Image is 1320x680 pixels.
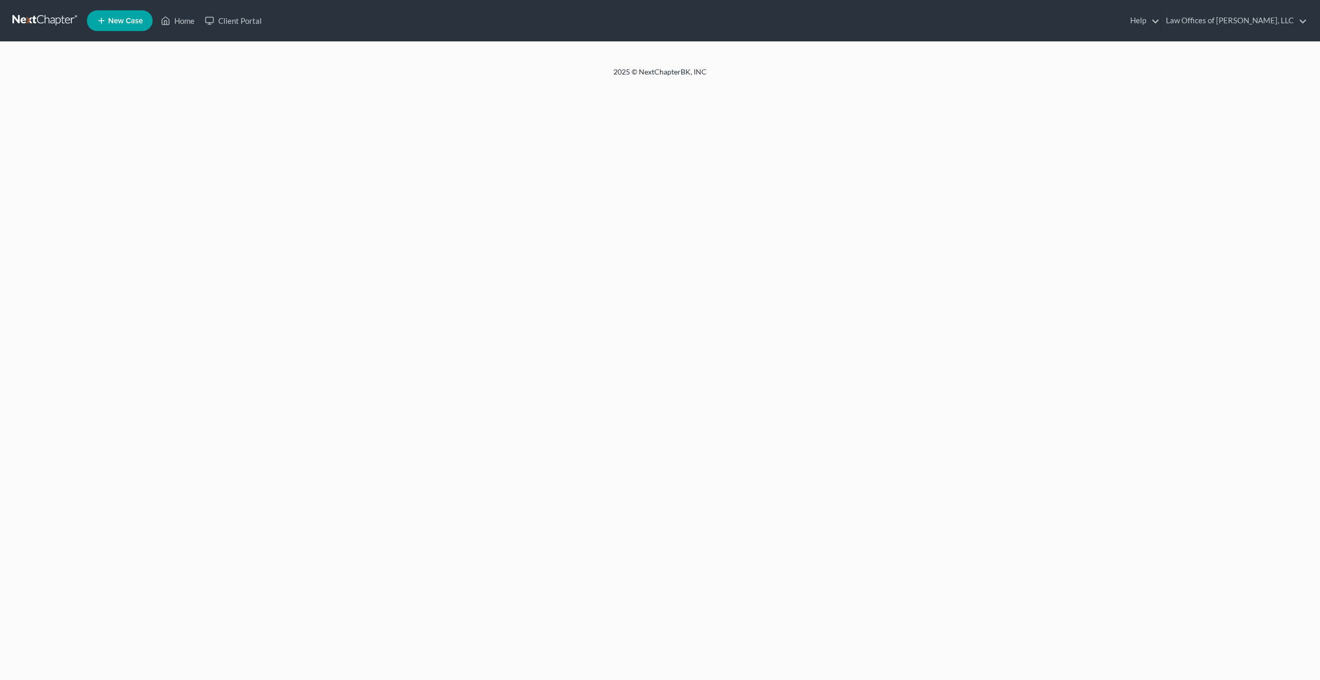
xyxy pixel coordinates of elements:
div: 2025 © NextChapterBK, INC [365,67,955,85]
new-legal-case-button: New Case [87,10,153,31]
a: Client Portal [200,11,267,30]
a: Help [1125,11,1160,30]
a: Home [156,11,200,30]
a: Law Offices of [PERSON_NAME], LLC [1161,11,1307,30]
